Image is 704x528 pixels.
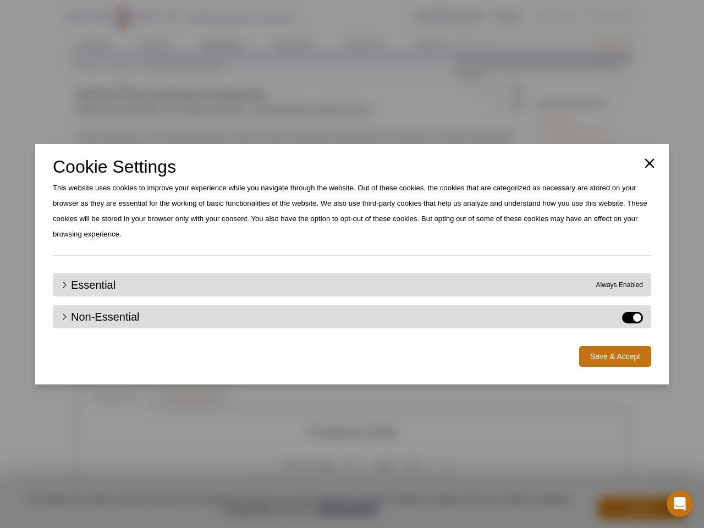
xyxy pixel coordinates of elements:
a: Essential [61,280,116,290]
span: Always Enabled [596,280,643,290]
p: This website uses cookies to improve your experience while you navigate through the website. Out ... [53,180,651,242]
iframe: Intercom live chat [667,491,693,517]
h2: Cookie Settings [53,162,651,172]
a: Non-Essential [61,312,140,322]
button: Save & Accept [579,346,651,367]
